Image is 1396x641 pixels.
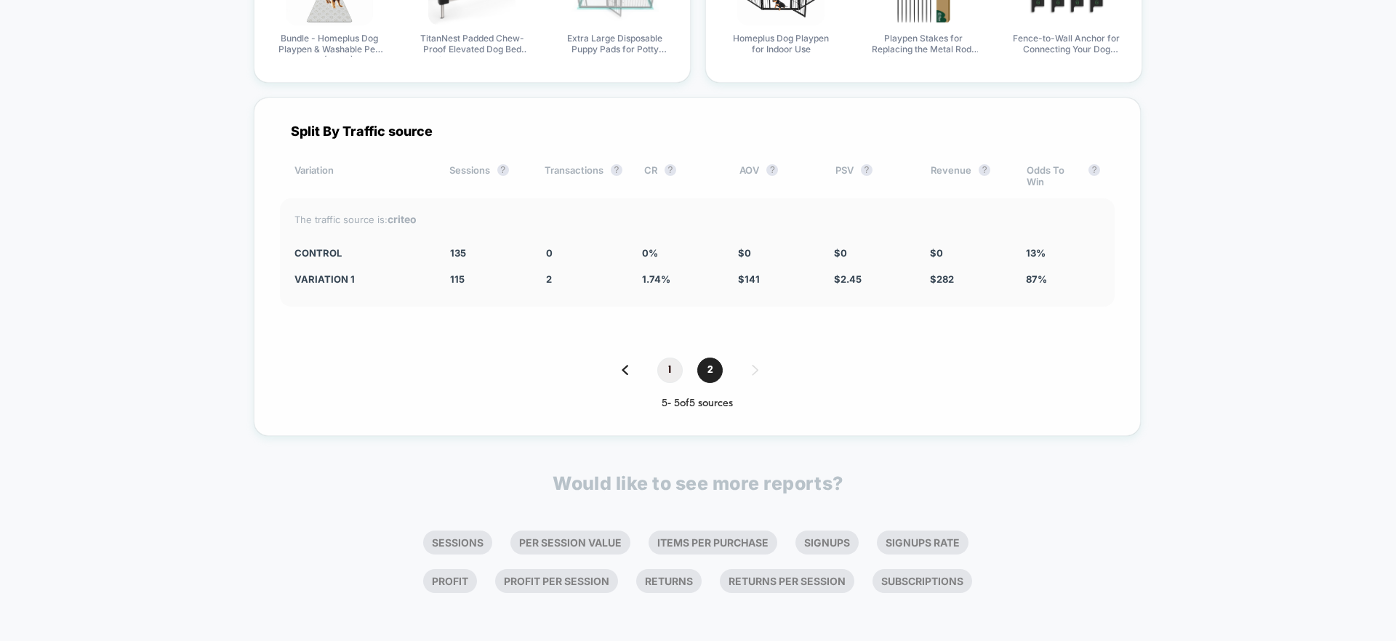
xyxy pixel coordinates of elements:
li: Signups Rate [877,531,968,555]
button: ? [861,164,872,176]
div: CONTROL [294,247,428,259]
button: ? [497,164,509,176]
div: Sessions [449,164,523,188]
div: Variation [294,164,428,188]
span: 2 [546,273,552,285]
span: Homeplus Dog Playpen for Indoor Use [726,33,835,57]
span: 135 [450,247,466,259]
div: 13% [1026,247,1100,259]
li: Signups [795,531,859,555]
div: 5 - 5 of 5 sources [280,398,1115,410]
span: 115 [450,273,465,285]
span: Bundle - Homeplus Dog Playpen & Washable Pee Pad (2 PCs) [275,33,384,57]
div: Split By Traffic source [280,124,1115,139]
div: Odds To Win [1027,164,1100,188]
div: 87% [1026,273,1100,285]
button: ? [1088,164,1100,176]
div: PSV [835,164,909,188]
span: $ 2.45 [834,273,862,285]
li: Profit Per Session [495,569,618,593]
span: TitanNest Padded Chew-Proof Elevated Dog Bed for Your Chewer [417,33,526,57]
span: 2 [697,358,723,383]
span: $ 0 [930,247,943,259]
div: Variation 1 [294,273,428,285]
li: Per Session Value [510,531,630,555]
span: $ 0 [738,247,751,259]
span: $ 282 [930,273,954,285]
button: ? [611,164,622,176]
strong: criteo [388,213,417,225]
span: $ 141 [738,273,760,285]
div: Revenue [931,164,1004,188]
span: Fence-to-Wall Anchor for Connecting Your Dog Playpen to the Wall [1012,33,1121,57]
li: Subscriptions [872,569,972,593]
li: Sessions [423,531,492,555]
div: CR [644,164,718,188]
button: ? [665,164,676,176]
li: Returns Per Session [720,569,854,593]
span: Extra Large Disposable Puppy Pads for Potty Training and Whelping [561,33,670,57]
span: $ 0 [834,247,847,259]
div: AOV [739,164,813,188]
p: Would like to see more reports? [553,472,843,494]
div: Transactions [545,164,622,188]
button: ? [766,164,778,176]
span: 0 [546,247,553,259]
span: 1 [657,358,683,383]
span: 1.74 % [642,273,670,285]
img: pagination back [622,365,628,375]
span: Playpen Stakes for Replacing the Metal Rods of FXW Dog Playpen [869,33,978,57]
span: 0 % [642,247,658,259]
div: The traffic source is: [294,213,1100,225]
li: Profit [423,569,477,593]
li: Returns [636,569,702,593]
li: Items Per Purchase [649,531,777,555]
button: ? [979,164,990,176]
